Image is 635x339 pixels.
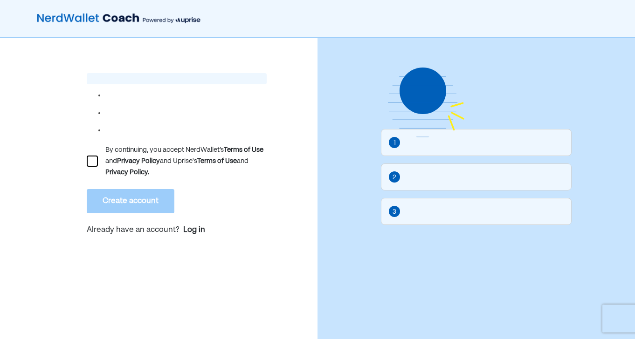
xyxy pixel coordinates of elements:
div: By continuing, you accept NerdWallet’s and and Uprise's and [105,144,267,178]
div: Terms of Use [197,156,237,167]
a: Log in [183,224,205,236]
div: Terms of Use [224,144,263,156]
div: 2 [393,172,396,183]
div: 1 [393,138,396,148]
p: Already have an account? [87,224,267,237]
div: Privacy Policy. [105,167,149,178]
button: Create account [87,189,174,213]
div: 3 [393,207,396,217]
div: Privacy Policy [117,156,160,167]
